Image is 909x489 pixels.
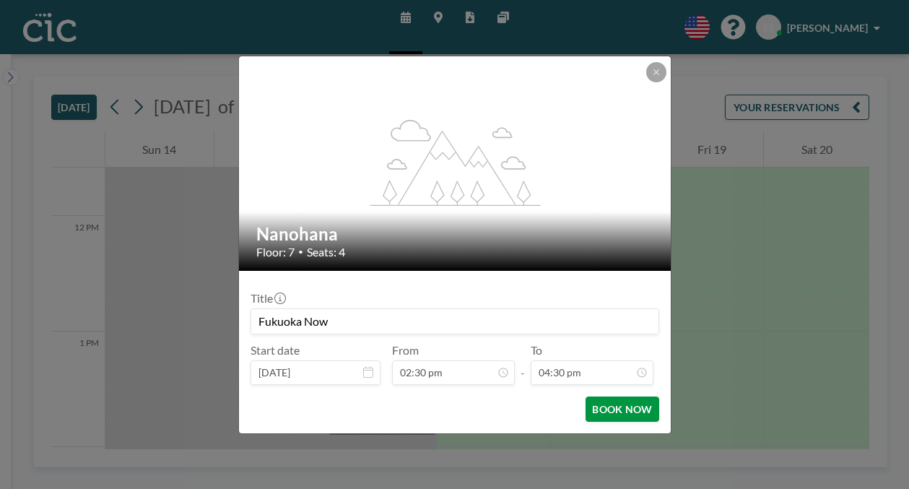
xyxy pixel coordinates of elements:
[392,343,419,358] label: From
[251,291,284,306] label: Title
[256,245,295,259] span: Floor: 7
[251,343,300,358] label: Start date
[531,343,542,358] label: To
[251,309,658,334] input: Emiko's reservation
[307,245,345,259] span: Seats: 4
[521,348,525,380] span: -
[256,223,655,245] h2: Nanohana
[586,397,658,422] button: BOOK NOW
[370,118,540,205] g: flex-grow: 1.2;
[298,246,303,257] span: •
